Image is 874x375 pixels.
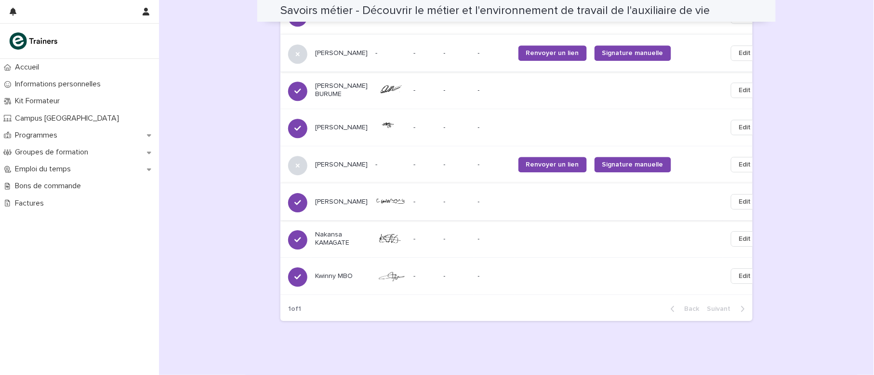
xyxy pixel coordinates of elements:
p: [PERSON_NAME] BURUME [315,82,368,98]
button: Edit [731,83,759,98]
p: - [413,84,417,95]
span: Edit [739,123,751,132]
a: Renvoyer un lien [518,157,587,172]
img: 38tz3UAKWRuYnq3XZEzVb0MjP3j-KcEnPPnYk2w-Q0Q [375,195,406,208]
span: Signature manuelle [602,50,663,56]
p: - [478,198,511,206]
p: - [478,235,511,243]
span: Edit [739,160,751,169]
a: Signature manuelle [595,157,671,172]
a: Signature manuelle [595,45,671,61]
button: Edit [731,194,759,209]
img: yaMr-6wSB7FOBk8EKI-F6fqhcC4yCF7JCQ73qXS6Vy0 [375,269,406,283]
p: 1 of 1 [280,297,309,321]
p: Programmes [11,131,65,140]
tr: [PERSON_NAME]-- --Edit [280,183,775,220]
p: Bons de commande [11,181,89,191]
img: swehZLiNAK6lEd2n3CTlD5E92-ABlDsPabJsvPShg6g [375,83,406,97]
p: - [375,161,406,169]
tr: [PERSON_NAME]--- --Renvoyer un lienSignature manuelleEdit [280,34,775,71]
p: - [413,47,417,57]
p: [PERSON_NAME] [315,198,368,206]
p: - [444,198,470,206]
p: Kit Formateur [11,97,67,106]
p: - [478,124,511,132]
p: Groupes de formation [11,148,96,157]
p: Nakansa KAMAGATE [315,231,368,247]
button: Edit [731,268,759,284]
span: Edit [739,85,751,95]
p: Campus [GEOGRAPHIC_DATA] [11,114,127,123]
p: - [444,272,470,280]
p: Informations personnelles [11,80,108,89]
p: [PERSON_NAME] [315,161,368,169]
p: - [478,86,511,95]
span: Edit [739,48,751,58]
h2: Savoirs métier - Découvrir le métier et l'environnement de travail de l'auxiliaire de vie [280,4,710,18]
p: - [444,49,470,57]
button: Edit [731,120,759,135]
p: Kwinny MBO [315,272,368,280]
p: - [478,49,511,57]
img: K0CqGN7SDeD6s4JG8KQk [8,31,61,51]
p: [PERSON_NAME] [315,124,368,132]
tr: Nakansa KAMAGATE-- --Edit [280,220,775,257]
tr: Kwinny MBO-- --Edit [280,257,775,294]
span: Back [679,306,700,312]
img: PNUer3qsoxABUpuyfFQOR21Iyc82k2PaMMQGMzP2njM [375,122,406,133]
p: - [444,124,470,132]
tr: [PERSON_NAME] BURUME-- --Edit [280,71,775,109]
span: Edit [739,271,751,281]
p: - [413,196,417,206]
tr: [PERSON_NAME]--- --Renvoyer un lienSignature manuelleEdit [280,146,775,183]
span: Next [707,306,737,312]
button: Edit [731,157,759,172]
p: Factures [11,199,52,208]
p: - [478,272,511,280]
span: Signature manuelle [602,161,663,168]
button: Edit [731,45,759,61]
p: Emploi du temps [11,165,79,174]
p: - [478,161,511,169]
span: Renvoyer un lien [526,50,579,56]
p: - [444,161,470,169]
span: Edit [739,234,751,244]
p: - [413,270,417,280]
tr: [PERSON_NAME]-- --Edit [280,109,775,146]
p: [PERSON_NAME] [315,49,368,57]
p: - [444,86,470,95]
p: - [375,49,406,57]
a: Renvoyer un lien [518,45,587,61]
button: Back [663,305,703,313]
button: Edit [731,231,759,247]
p: - [413,159,417,169]
p: - [413,233,417,243]
span: Renvoyer un lien [526,161,579,168]
p: - [413,122,417,132]
button: Next [703,305,753,313]
p: - [444,235,470,243]
p: Accueil [11,63,47,72]
span: Edit [739,197,751,207]
img: toF56PhIDILDgXAPkSbrCQoho-XmPCgtPWaKuyTsnYw [375,232,406,246]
